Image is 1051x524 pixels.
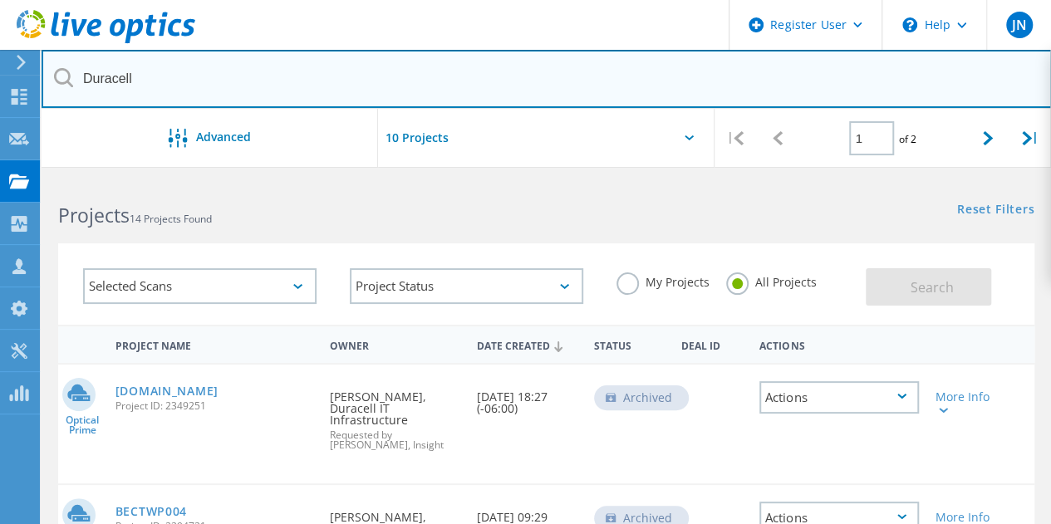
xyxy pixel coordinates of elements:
div: Archived [594,385,689,410]
span: Advanced [196,131,251,143]
div: Project Name [107,329,322,360]
span: 14 Projects Found [130,212,212,226]
label: My Projects [616,272,710,288]
div: [DATE] 18:27 (-06:00) [469,365,586,431]
div: Status [586,329,674,360]
svg: \n [902,17,917,32]
a: BECTWP004 [115,506,187,517]
span: Optical Prime [58,415,107,435]
div: Actions [751,329,927,360]
button: Search [866,268,991,306]
div: Date Created [469,329,586,360]
a: [DOMAIN_NAME] [115,385,219,397]
div: | [1009,109,1051,168]
div: Deal Id [673,329,751,360]
div: More Info [936,391,997,414]
div: [PERSON_NAME], Duracell IT Infrastructure [322,365,468,467]
span: of 2 [898,132,916,146]
label: All Projects [726,272,817,288]
div: | [715,109,757,168]
span: Search [911,278,954,296]
div: Owner [322,329,468,360]
b: Projects [58,202,130,228]
a: Live Optics Dashboard [17,35,195,47]
span: Project ID: 2349251 [115,401,314,411]
div: Project Status [350,268,583,304]
div: Actions [759,381,919,414]
span: Requested by [PERSON_NAME], Insight [330,430,459,450]
span: JN [1011,18,1026,32]
div: Selected Scans [83,268,317,304]
a: Reset Filters [957,203,1034,218]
